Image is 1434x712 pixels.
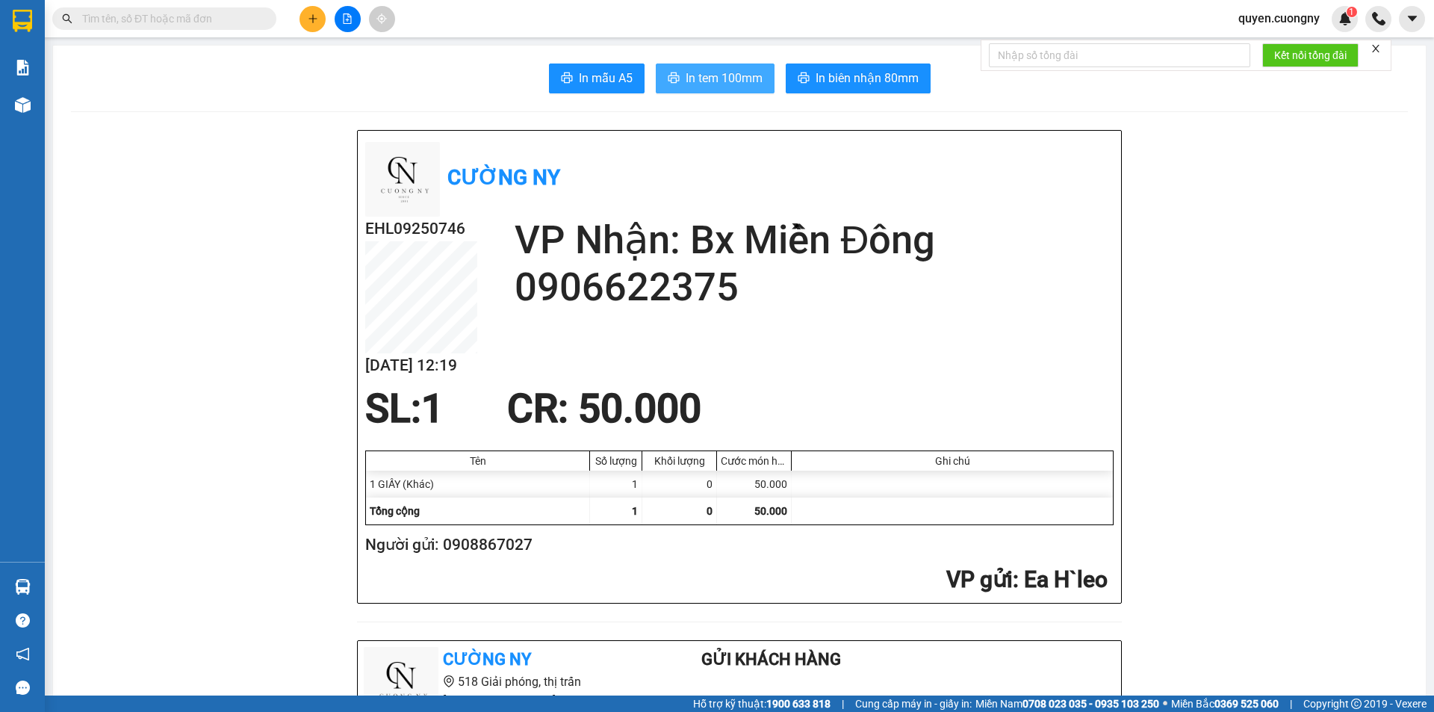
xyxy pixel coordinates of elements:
[594,455,638,467] div: Số lượng
[16,613,30,628] span: question-circle
[646,455,713,467] div: Khối lượng
[13,10,32,32] img: logo-vxr
[507,386,701,432] span: CR : 50.000
[1022,698,1159,710] strong: 0708 023 035 - 0935 103 250
[443,675,455,687] span: environment
[365,386,421,432] span: SL:
[590,471,642,498] div: 1
[515,264,1114,311] h2: 0906622375
[1351,699,1362,709] span: copyright
[642,471,717,498] div: 0
[579,69,633,87] span: In mẫu A5
[549,64,645,93] button: printerIn mẫu A5
[656,64,775,93] button: printerIn tem 100mm
[365,142,440,217] img: logo.jpg
[668,72,680,86] span: printer
[369,6,395,32] button: aim
[701,650,841,669] b: Gửi khách hàng
[1226,9,1332,28] span: quyen.cuongny
[365,353,477,378] h2: [DATE] 12:19
[975,696,1159,712] span: Miền Nam
[15,579,31,595] img: warehouse-icon
[686,69,763,87] span: In tem 100mm
[754,505,787,517] span: 50.000
[1406,12,1419,25] span: caret-down
[632,505,638,517] span: 1
[707,505,713,517] span: 0
[365,217,477,241] h2: EHL09250746
[1399,6,1425,32] button: caret-down
[1171,696,1279,712] span: Miền Bắc
[717,471,792,498] div: 50.000
[16,647,30,661] span: notification
[786,64,931,93] button: printerIn biên nhận 80mm
[989,43,1250,67] input: Nhập số tổng đài
[443,650,531,669] b: Cường Ny
[308,13,318,24] span: plus
[855,696,972,712] span: Cung cấp máy in - giấy in:
[15,60,31,75] img: solution-icon
[1262,43,1359,67] button: Kết nối tổng đài
[15,97,31,113] img: warehouse-icon
[1290,696,1292,712] span: |
[421,386,444,432] span: 1
[365,533,1108,557] h2: Người gửi: 0908867027
[1371,43,1381,54] span: close
[364,672,642,710] li: 518 Giải phóng, thị trấn [GEOGRAPHIC_DATA]
[299,6,326,32] button: plus
[1338,12,1352,25] img: icon-new-feature
[515,217,1114,264] h2: VP Nhận: Bx Miền Đông
[376,13,387,24] span: aim
[365,565,1108,595] h2: : Ea H`leo
[370,455,586,467] div: Tên
[62,13,72,24] span: search
[798,72,810,86] span: printer
[82,10,258,27] input: Tìm tên, số ĐT hoặc mã đơn
[842,696,844,712] span: |
[1347,7,1357,17] sup: 1
[1372,12,1385,25] img: phone-icon
[816,69,919,87] span: In biên nhận 80mm
[1214,698,1279,710] strong: 0369 525 060
[1274,47,1347,64] span: Kết nối tổng đài
[447,165,560,190] b: Cường Ny
[335,6,361,32] button: file-add
[946,566,1013,592] span: VP gửi
[16,681,30,695] span: message
[561,72,573,86] span: printer
[342,13,353,24] span: file-add
[766,698,831,710] strong: 1900 633 818
[370,505,420,517] span: Tổng cộng
[1163,701,1167,707] span: ⚪️
[1349,7,1354,17] span: 1
[795,455,1109,467] div: Ghi chú
[721,455,787,467] div: Cước món hàng
[693,696,831,712] span: Hỗ trợ kỹ thuật:
[366,471,590,498] div: 1 GIẤY (Khác)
